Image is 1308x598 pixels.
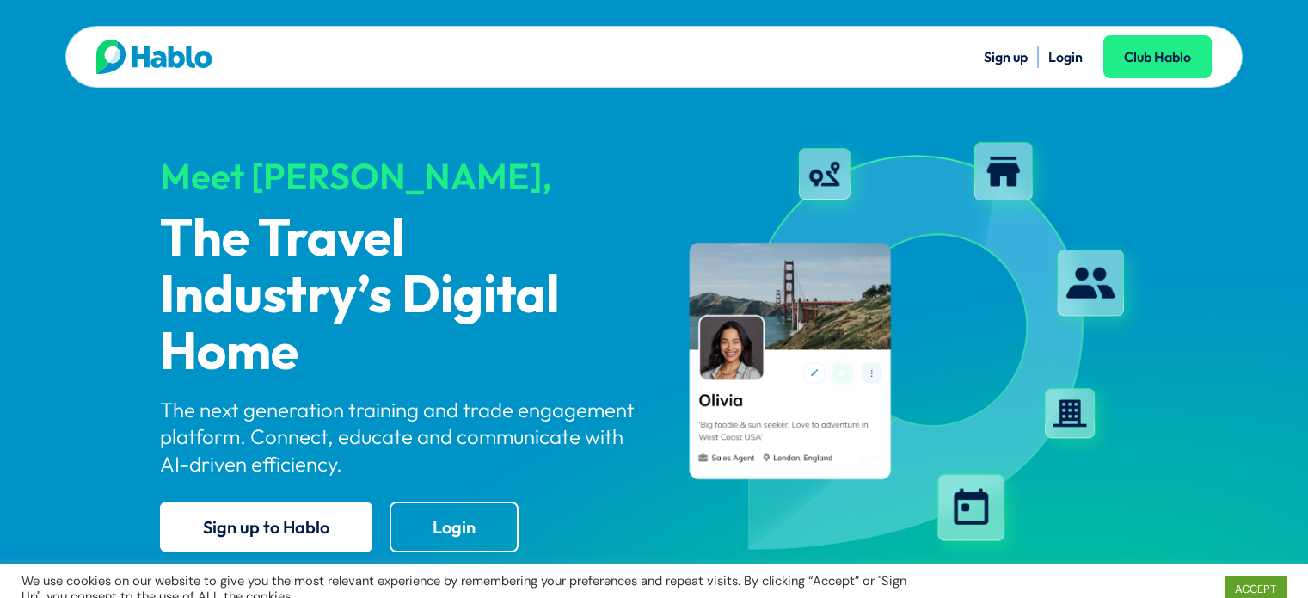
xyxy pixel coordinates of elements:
p: The Travel Industry’s Digital Home [160,212,640,382]
a: Login [390,502,519,552]
p: The next generation training and trade engagement platform. Connect, educate and communicate with... [160,397,640,478]
img: Hablo logo main 2 [96,40,212,74]
img: hablo-profile-image [669,128,1149,567]
div: Meet [PERSON_NAME], [160,157,640,196]
a: Sign up to Hablo [160,502,372,552]
a: Club Hablo [1103,35,1212,78]
a: Login [1048,48,1083,65]
a: Sign up [984,48,1028,65]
